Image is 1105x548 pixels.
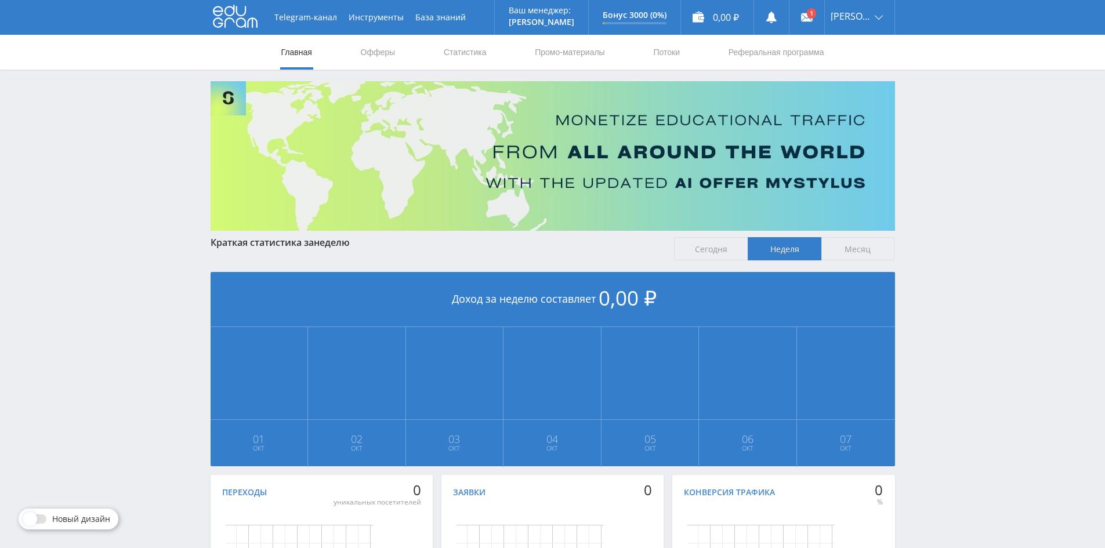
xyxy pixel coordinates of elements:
[443,35,488,70] a: Статистика
[407,434,503,444] span: 03
[644,482,652,498] div: 0
[602,444,698,453] span: Окт
[509,6,574,15] p: Ваш менеджер:
[798,444,894,453] span: Окт
[309,444,405,453] span: Окт
[504,434,600,444] span: 04
[875,498,883,507] div: %
[798,434,894,444] span: 07
[727,35,825,70] a: Реферальная программа
[875,482,883,498] div: 0
[599,284,657,311] span: 0,00 ₽
[602,434,698,444] span: 05
[674,237,748,260] span: Сегодня
[821,237,895,260] span: Месяц
[534,35,606,70] a: Промо-материалы
[603,10,666,20] p: Бонус 3000 (0%)
[360,35,397,70] a: Офферы
[748,237,821,260] span: Неделя
[684,488,775,497] div: Конверсия трафика
[211,444,307,453] span: Окт
[309,434,405,444] span: 02
[453,488,486,497] div: Заявки
[700,444,796,453] span: Окт
[504,444,600,453] span: Окт
[52,514,110,524] span: Новый дизайн
[407,444,503,453] span: Окт
[222,488,267,497] div: Переходы
[211,272,895,327] div: Доход за неделю составляет
[280,35,313,70] a: Главная
[211,237,663,248] div: Краткая статистика за
[314,236,350,249] span: неделю
[700,434,796,444] span: 06
[334,482,421,498] div: 0
[831,12,871,21] span: [PERSON_NAME]
[509,17,574,27] p: [PERSON_NAME]
[652,35,681,70] a: Потоки
[334,498,421,507] div: уникальных посетителей
[211,434,307,444] span: 01
[211,81,895,231] img: Banner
